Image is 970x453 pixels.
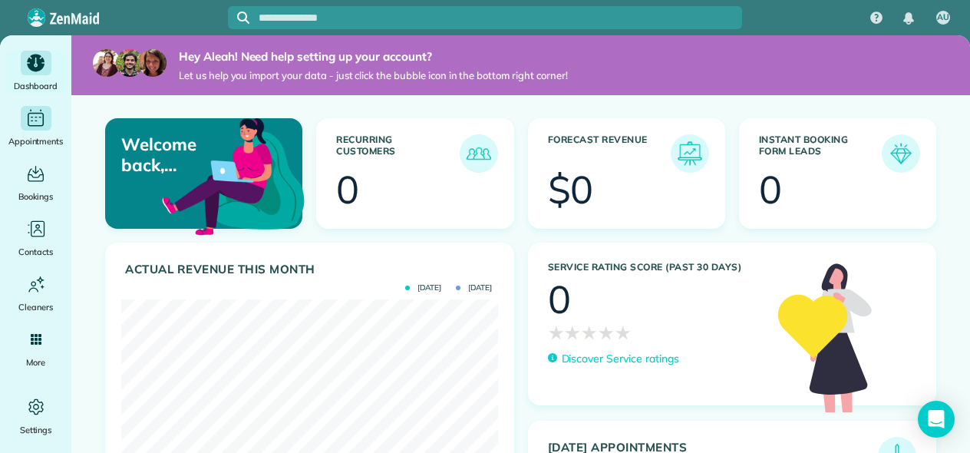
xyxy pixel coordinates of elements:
span: ★ [548,319,565,346]
img: maria-72a9807cf96188c08ef61303f053569d2e2a8a1cde33d635c8a3ac13582a053d.jpg [93,49,120,77]
a: Settings [6,395,65,438]
a: Cleaners [6,272,65,315]
span: ★ [598,319,615,346]
strong: Hey Aleah! Need help setting up your account? [179,49,568,64]
a: Contacts [6,217,65,260]
p: Discover Service ratings [562,351,679,367]
div: 0 [548,280,571,319]
div: Notifications [892,2,925,35]
div: 0 [759,170,782,209]
img: michelle-19f622bdf1676172e81f8f8fba1fb50e276960ebfe0243fe18214015130c80e4.jpg [139,49,167,77]
a: Appointments [6,106,65,149]
span: Settings [20,422,52,438]
a: Dashboard [6,51,65,94]
a: Bookings [6,161,65,204]
img: icon_forecast_revenue-8c13a41c7ed35a8dcfafea3cbb826a0462acb37728057bba2d056411b612bbbe.png [675,138,705,169]
img: icon_form_leads-04211a6a04a5b2264e4ee56bc0799ec3eb69b7e499cbb523a139df1d13a81ae0.png [886,138,916,169]
div: $0 [548,170,594,209]
span: Bookings [18,189,54,204]
div: Open Intercom Messenger [918,401,955,438]
span: [DATE] [456,284,492,292]
img: icon_recurring_customers-cf858462ba22bcd05b5a5880d41d6543d210077de5bb9ebc9590e49fd87d84ed.png [464,138,494,169]
span: Cleaners [18,299,53,315]
span: Appointments [8,134,64,149]
h3: Actual Revenue this month [125,263,498,276]
span: AU [937,12,949,24]
span: [DATE] [405,284,441,292]
span: ★ [581,319,598,346]
span: ★ [615,319,632,346]
div: 0 [336,170,359,209]
h3: Recurring Customers [336,134,459,173]
span: ★ [564,319,581,346]
h3: Forecast Revenue [548,134,671,173]
p: Welcome back, Aleah! [121,134,237,175]
h3: Service Rating score (past 30 days) [548,262,764,273]
h3: Instant Booking Form Leads [759,134,882,173]
span: Let us help you import your data - just click the bubble icon in the bottom right corner! [179,69,568,82]
a: Discover Service ratings [548,351,679,367]
img: jorge-587dff0eeaa6aab1f244e6dc62b8924c3b6ad411094392a53c71c6c4a576187d.jpg [116,49,144,77]
img: dashboard_welcome-42a62b7d889689a78055ac9021e634bf52bae3f8056760290aed330b23ab8690.png [159,101,308,250]
span: Contacts [18,244,53,260]
button: Focus search [228,12,249,24]
span: Dashboard [14,78,58,94]
span: More [26,355,45,370]
svg: Focus search [237,12,249,24]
